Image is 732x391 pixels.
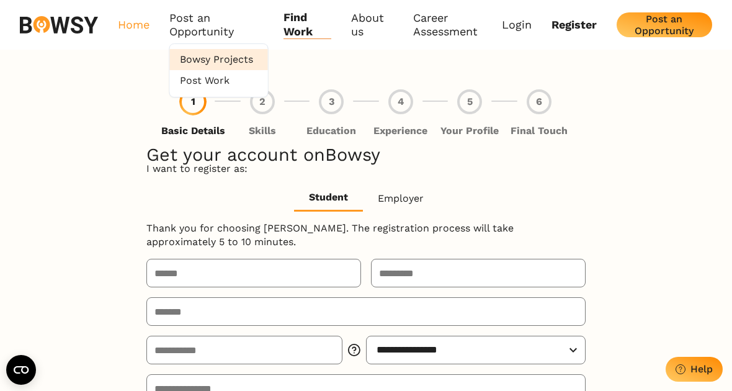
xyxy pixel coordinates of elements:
[690,363,713,375] div: Help
[294,186,363,211] button: Student
[551,18,597,32] a: Register
[319,89,344,114] div: 3
[181,89,205,114] div: 1
[161,124,225,138] p: Basic Details
[146,148,586,161] h1: Get your account on
[6,355,36,385] button: Open CMP widget
[413,11,501,39] a: Career Assessment
[627,13,702,37] div: Post an Opportunity
[170,70,268,91] a: Post Work
[146,222,586,249] p: Thank you for choosing [PERSON_NAME]. The registration process will take approximately 5 to 10 mi...
[388,89,413,114] div: 4
[511,124,568,138] p: Final Touch
[666,357,723,382] button: Help
[373,124,427,138] p: Experience
[118,11,150,39] a: Home
[527,89,551,114] div: 6
[617,12,712,37] button: Post an Opportunity
[249,124,276,138] p: Skills
[146,162,586,176] p: I want to register as:
[306,124,356,138] p: Education
[325,144,380,165] span: Bowsy
[170,49,268,70] a: Bowsy Projects
[363,186,439,211] button: Employer
[457,89,482,114] div: 5
[250,89,275,114] div: 2
[440,124,499,138] p: Your Profile
[502,18,532,32] a: Login
[20,16,98,33] img: svg%3e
